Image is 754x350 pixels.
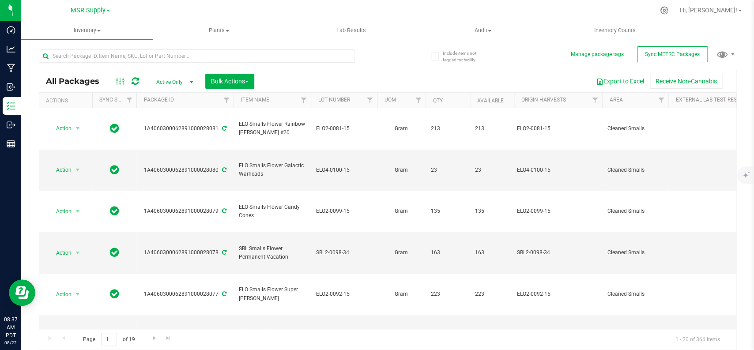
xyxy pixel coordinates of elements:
span: Gram [382,124,420,133]
span: Cleaned Smalls [607,290,663,298]
a: Inventory Counts [549,21,681,40]
span: Cleaned Smalls [607,248,663,257]
div: ELO2-0092-15 [517,290,599,298]
a: Package ID [143,97,173,103]
span: Sync from Compliance System [221,125,226,132]
span: In Sync [110,122,119,135]
a: External Lab Test Result [675,97,745,103]
a: Plants [153,21,285,40]
a: Lot Number [318,97,350,103]
a: Qty [433,98,442,104]
inline-svg: Inventory [7,102,15,110]
p: 08:37 AM PDT [4,316,17,339]
span: select [72,288,83,301]
div: 1A4060300062891000028081 [135,124,235,133]
div: 1A4060300062891000028077 [135,290,235,298]
span: ELO Smalls Flower Lemon Lime Haze [239,327,305,344]
span: ELO2-0099-15 [316,207,372,215]
button: Manage package tags [571,51,624,58]
inline-svg: Dashboard [7,26,15,34]
button: Bulk Actions [205,74,254,89]
span: ELO Smalls Flower Candy Cones [239,203,305,220]
span: SBL Smalls Flower Permanent Vacation [239,245,305,261]
span: Lab Results [324,26,377,34]
span: select [72,205,83,218]
span: Sync from Compliance System [221,249,226,256]
a: Go to the last page [162,333,175,345]
div: ELO2-0099-15 [517,207,599,215]
div: ELO4-0100-15 [517,166,599,174]
a: Go to the next page [148,333,161,345]
span: 1 - 20 of 366 items [668,333,727,346]
a: Filter [296,93,311,108]
button: Export to Excel [591,74,650,89]
span: 135 [475,207,509,215]
div: 1A4060300062891000028080 [135,166,235,174]
a: Filter [219,93,234,108]
inline-svg: Inbound [7,83,15,91]
div: ELO2-0081-15 [517,124,599,133]
inline-svg: Reports [7,139,15,148]
span: ELO4-0100-15 [316,166,372,174]
span: Gram [382,290,420,298]
span: Inventory Counts [582,26,648,34]
span: Sync from Compliance System [221,208,226,214]
span: Cleaned Smalls [607,166,663,174]
span: Inventory [21,26,153,34]
span: Page of 19 [75,333,142,346]
span: In Sync [110,205,119,217]
span: 213 [431,124,464,133]
span: Hi, [PERSON_NAME]! [680,7,737,14]
a: Area [609,97,622,103]
a: Lab Results [285,21,417,40]
span: select [72,247,83,259]
button: Sync METRC Packages [637,46,708,62]
span: Gram [382,166,420,174]
span: ELO2-0092-15 [316,290,372,298]
span: Action [48,247,72,259]
inline-svg: Analytics [7,45,15,53]
span: SBL2-0098-34 [316,248,372,257]
span: Gram [382,248,420,257]
span: 223 [431,290,464,298]
span: 223 [475,290,509,298]
a: Filter [411,93,426,108]
span: select [72,164,83,176]
div: SBL2-0098-34 [517,248,599,257]
input: Search Package ID, Item Name, SKU, Lot or Part Number... [39,49,355,63]
iframe: Resource center [9,279,35,306]
div: 1A4060300062891000028079 [135,207,235,215]
span: Gram [382,207,420,215]
span: 213 [475,124,509,133]
span: select [72,122,83,135]
div: Actions [46,98,89,104]
span: 23 [431,166,464,174]
input: 1 [101,333,117,346]
span: Include items not tagged for facility [443,50,487,63]
span: ELO Smalls Flower Galactic Warheads [239,162,305,178]
div: 1A4060300062891000028078 [135,248,235,257]
span: In Sync [110,288,119,300]
span: 163 [475,248,509,257]
span: 163 [431,248,464,257]
span: Plants [154,26,285,34]
inline-svg: Manufacturing [7,64,15,72]
span: ELO2-0081-15 [316,124,372,133]
span: 135 [431,207,464,215]
span: In Sync [110,164,119,176]
span: Sync from Compliance System [221,291,226,297]
a: Filter [588,93,602,108]
span: Sync METRC Packages [645,51,700,57]
a: Audit [417,21,549,40]
span: All Packages [46,76,108,86]
span: Bulk Actions [211,78,249,85]
div: Manage settings [659,6,670,15]
span: Action [48,164,72,176]
a: Filter [122,93,136,108]
a: UOM [384,97,396,103]
inline-svg: Outbound [7,120,15,129]
span: ELO Smalls Flower Rainbow [PERSON_NAME] #20 [239,120,305,137]
a: Origin Harvests [521,97,565,103]
span: In Sync [110,246,119,259]
span: Action [48,288,72,301]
